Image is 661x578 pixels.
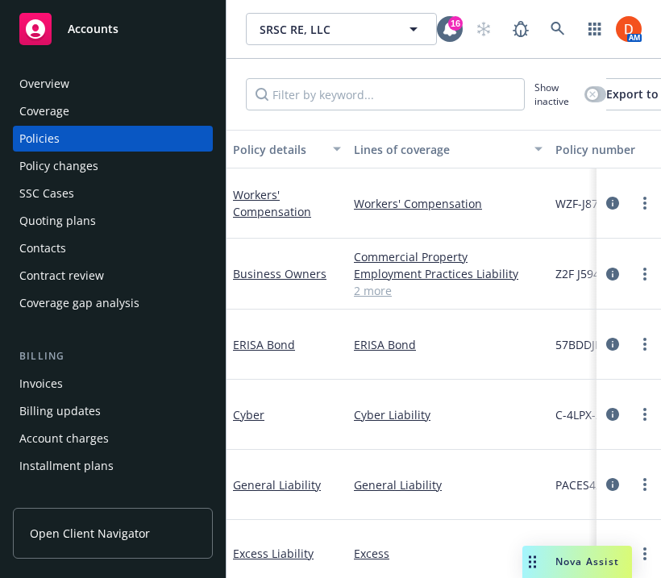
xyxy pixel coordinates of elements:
[354,406,543,423] a: Cyber Liability
[13,290,213,316] a: Coverage gap analysis
[555,195,641,212] span: WZF-J874662-00
[635,475,655,494] a: more
[603,544,622,563] a: circleInformation
[13,453,213,479] a: Installment plans
[635,405,655,424] a: more
[233,337,295,352] a: ERISA Bond
[603,193,622,213] a: circleInformation
[616,16,642,42] img: photo
[19,235,66,261] div: Contacts
[555,265,635,282] span: Z2F J594084 01
[19,371,63,397] div: Invoices
[635,335,655,354] a: more
[555,555,619,568] span: Nova Assist
[555,476,634,493] span: PACES4295047
[13,6,213,52] a: Accounts
[635,193,655,213] a: more
[635,264,655,284] a: more
[19,453,114,479] div: Installment plans
[448,14,463,28] div: 16
[13,126,213,152] a: Policies
[68,23,118,35] span: Accounts
[468,13,500,45] a: Start snowing
[233,546,314,561] a: Excess Liability
[13,426,213,451] a: Account charges
[19,126,60,152] div: Policies
[354,282,543,299] a: 2 more
[542,13,574,45] a: Search
[603,264,622,284] a: circleInformation
[354,141,525,158] div: Lines of coverage
[354,195,543,212] a: Workers' Compensation
[354,545,543,562] a: Excess
[13,181,213,206] a: SSC Cases
[246,78,525,110] input: Filter by keyword...
[19,290,139,316] div: Coverage gap analysis
[603,335,622,354] a: circleInformation
[534,81,578,108] span: Show inactive
[555,336,627,353] span: 57BDDJE2499
[233,477,321,493] a: General Liability
[13,398,213,424] a: Billing updates
[522,546,632,578] button: Nova Assist
[13,235,213,261] a: Contacts
[579,13,611,45] a: Switch app
[19,181,74,206] div: SSC Cases
[354,476,543,493] a: General Liability
[603,475,622,494] a: circleInformation
[13,263,213,289] a: Contract review
[19,263,104,289] div: Contract review
[13,153,213,179] a: Policy changes
[635,544,655,563] a: more
[233,187,311,219] a: Workers' Compensation
[354,336,543,353] a: ERISA Bond
[13,208,213,234] a: Quoting plans
[354,265,543,282] a: Employment Practices Liability
[19,426,109,451] div: Account charges
[30,525,150,542] span: Open Client Navigator
[233,141,323,158] div: Policy details
[19,98,69,124] div: Coverage
[347,130,549,168] button: Lines of coverage
[603,405,622,424] a: circleInformation
[13,371,213,397] a: Invoices
[227,130,347,168] button: Policy details
[522,546,543,578] div: Drag to move
[19,71,69,97] div: Overview
[505,13,537,45] a: Report a Bug
[13,98,213,124] a: Coverage
[233,407,264,422] a: Cyber
[13,71,213,97] a: Overview
[260,21,389,38] span: SRSC RE, LLC
[19,208,96,234] div: Quoting plans
[246,13,437,45] button: SRSC RE, LLC
[233,266,326,281] a: Business Owners
[19,398,101,424] div: Billing updates
[19,153,98,179] div: Policy changes
[13,348,213,364] div: Billing
[354,248,543,265] a: Commercial Property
